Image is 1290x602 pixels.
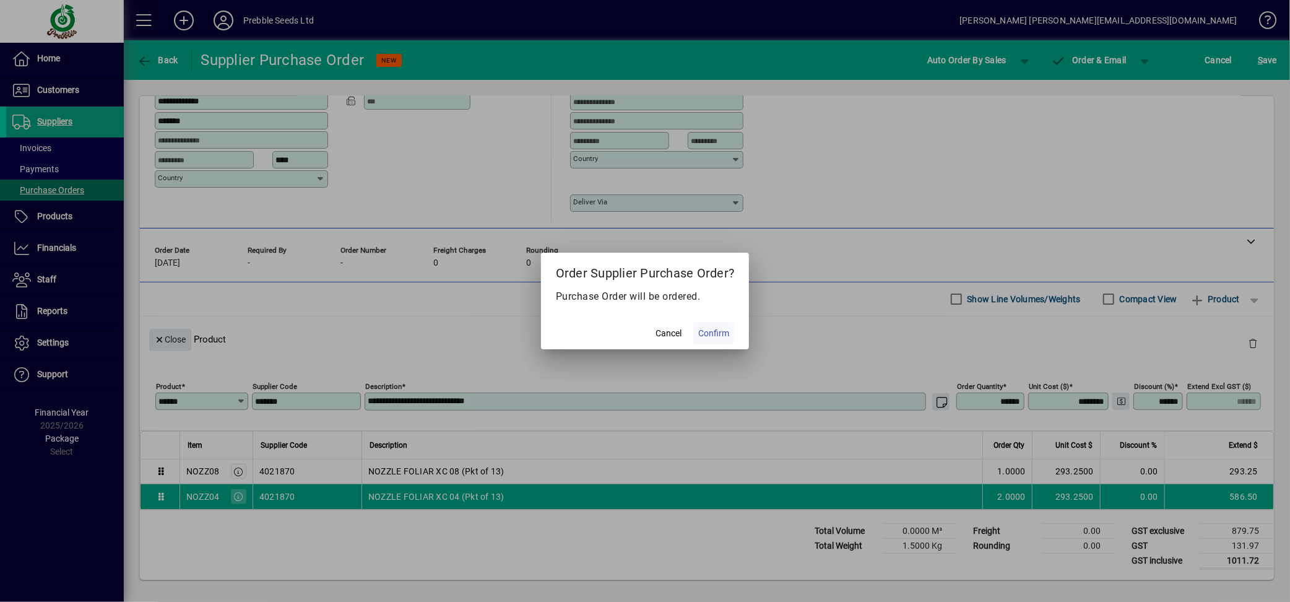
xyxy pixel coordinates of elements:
[556,289,735,304] p: Purchase Order will be ordered.
[656,327,682,340] span: Cancel
[541,253,750,289] h2: Order Supplier Purchase Order?
[698,327,729,340] span: Confirm
[693,322,734,344] button: Confirm
[649,322,688,344] button: Cancel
